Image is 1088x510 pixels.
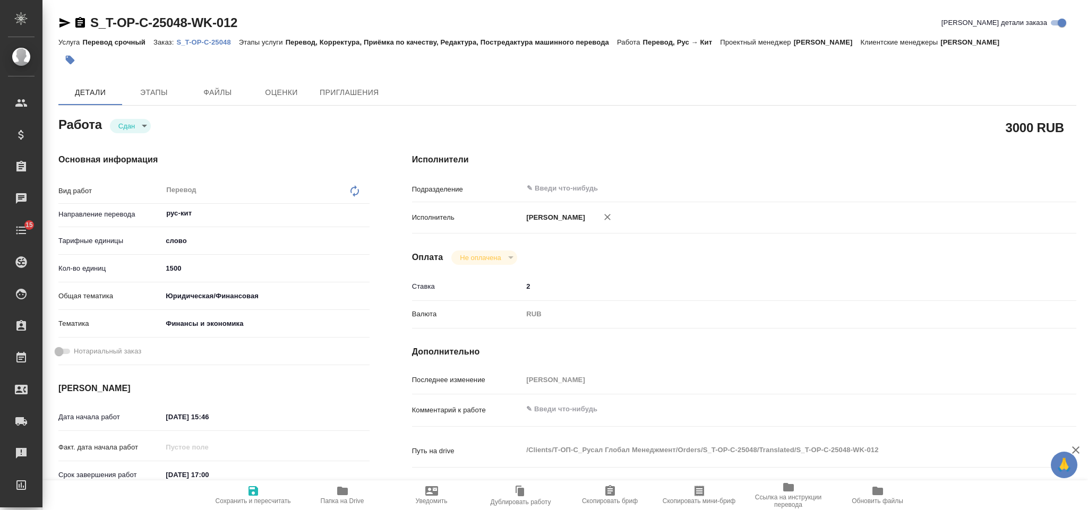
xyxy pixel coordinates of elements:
p: Факт. дата начала работ [58,442,162,453]
span: Ссылка на инструкции перевода [750,494,827,508]
button: Скопировать ссылку для ЯМессенджера [58,16,71,29]
span: Оценки [256,86,307,99]
h4: [PERSON_NAME] [58,382,370,395]
p: Работа [617,38,643,46]
span: [PERSON_NAME] детали заказа [941,18,1047,28]
p: Валюта [412,309,523,319]
p: Дата начала работ [58,412,162,422]
button: Скопировать ссылку [74,16,87,29]
p: Комментарий к работе [412,405,523,416]
button: Open [1015,187,1017,189]
p: Клиентские менеджеры [861,38,941,46]
input: ✎ Введи что-нибудь [162,261,369,276]
button: Сохранить и пересчитать [209,480,298,510]
p: Заказ: [153,38,176,46]
h4: Оплата [412,251,443,264]
button: Скопировать мини-бриф [655,480,744,510]
p: Вид работ [58,186,162,196]
p: Общая тематика [58,291,162,301]
button: Добавить тэг [58,48,82,72]
p: Последнее изменение [412,375,523,385]
button: Папка на Drive [298,480,387,510]
button: Не оплачена [457,253,504,262]
button: Ссылка на инструкции перевода [744,480,833,510]
div: Сдан [110,119,151,133]
span: Детали [65,86,116,99]
button: Удалить исполнителя [596,205,619,229]
div: Финансы и экономика [162,315,369,333]
p: Тарифные единицы [58,236,162,246]
input: Пустое поле [162,439,255,455]
p: Этапы услуги [239,38,286,46]
p: [PERSON_NAME] [522,212,585,223]
h2: 3000 RUB [1006,118,1064,136]
h4: Основная информация [58,153,370,166]
p: Ставка [412,281,523,292]
button: Дублировать работу [476,480,566,510]
p: Путь на drive [412,446,523,456]
p: Перевод, Корректура, Приёмка по качеству, Редактура, Постредактура машинного перевода [286,38,617,46]
p: Тематика [58,318,162,329]
p: Подразделение [412,184,523,195]
p: [PERSON_NAME] [940,38,1007,46]
button: 🙏 [1051,452,1077,478]
a: S_T-OP-C-25048 [176,37,238,46]
h2: Работа [58,114,102,133]
p: Перевод срочный [82,38,153,46]
span: Папка на Drive [321,497,364,505]
span: Нотариальный заказ [74,346,141,357]
p: Срок завершения работ [58,470,162,480]
p: Услуга [58,38,82,46]
span: Обновить файлы [852,497,903,505]
p: Проектный менеджер [720,38,793,46]
input: ✎ Введи что-нибудь [162,467,255,482]
button: Скопировать бриф [566,480,655,510]
p: [PERSON_NAME] [794,38,861,46]
p: S_T-OP-C-25048 [176,38,238,46]
span: Файлы [192,86,243,99]
a: S_T-OP-C-25048-WK-012 [90,15,237,30]
p: Кол-во единиц [58,263,162,274]
h4: Исполнители [412,153,1076,166]
button: Open [364,212,366,214]
span: Приглашения [320,86,379,99]
input: ✎ Введи что-нибудь [522,279,1021,294]
div: Сдан [451,250,517,265]
span: Скопировать мини-бриф [663,497,735,505]
input: ✎ Введи что-нибудь [162,409,255,425]
span: Скопировать бриф [582,497,638,505]
span: Сохранить и пересчитать [216,497,291,505]
a: 15 [3,217,40,244]
button: Обновить файлы [833,480,922,510]
h4: Дополнительно [412,345,1076,358]
span: 🙏 [1055,454,1073,476]
button: Сдан [115,122,138,131]
textarea: /Clients/Т-ОП-С_Русал Глобал Менеджмент/Orders/S_T-OP-C-25048/Translated/S_T-OP-C-25048-WK-012 [522,441,1021,459]
input: Пустое поле [522,372,1021,387]
p: Перевод, Рус → Кит [643,38,721,46]
button: Уведомить [387,480,476,510]
span: Этапы [128,86,179,99]
span: Уведомить [416,497,448,505]
div: Юридическая/Финансовая [162,287,369,305]
span: 15 [19,220,39,230]
div: слово [162,232,369,250]
div: RUB [522,305,1021,323]
p: Исполнитель [412,212,523,223]
span: Дублировать работу [491,498,551,506]
p: Направление перевода [58,209,162,220]
input: ✎ Введи что-нибудь [526,182,982,195]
